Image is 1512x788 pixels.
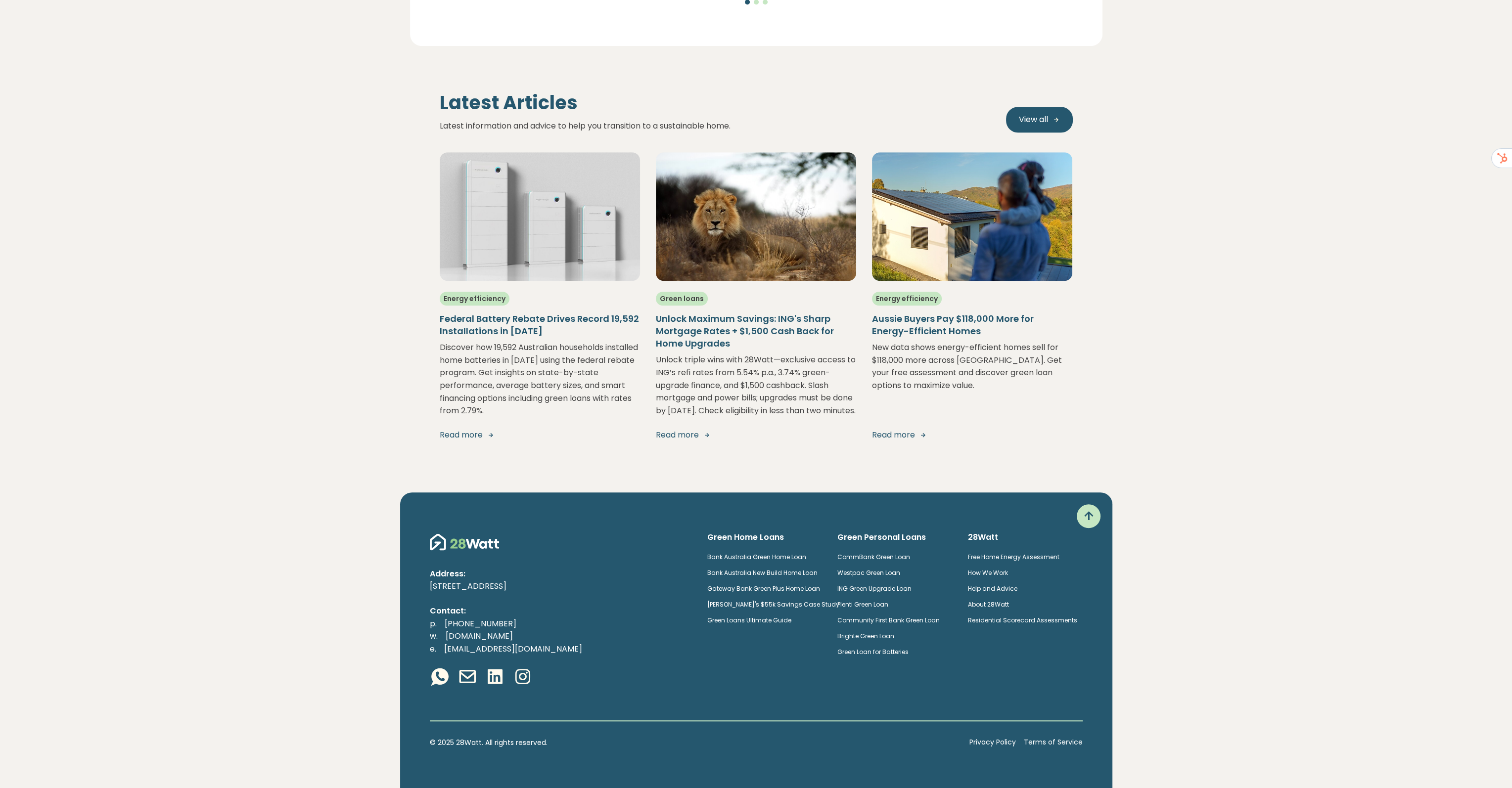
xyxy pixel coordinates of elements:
a: Green Loans Ultimate Guide [707,616,791,624]
h5: Unlock Maximum Savings: ING's Sharp Mortgage Rates + $1,500 Cash Back for Home Upgrades [656,312,856,350]
p: Unlock triple wins with 28Watt—exclusive access to ING’s refi rates from 5.54% p.a., 3.74% green-... [656,353,856,417]
a: View all [1006,107,1073,132]
h6: Green Home Loans [707,532,822,543]
span: p. [430,618,437,629]
a: Bank Australia New Build Home Loan [707,569,818,577]
a: About 28Watt [968,600,1009,609]
p: Discover how 19,592 Australian households installed home batteries in [DATE] using the federal re... [440,341,640,417]
h5: Federal Battery Rebate Drives Record 19,592 Installations in [DATE] [440,312,640,337]
a: Brighte Green Loan [837,632,894,640]
span: Energy efficiency [872,292,942,306]
p: New data shows energy-efficient homes sell for $118,000 more across [GEOGRAPHIC_DATA]. Get your f... [872,341,1072,417]
img: federal-battery-rebate-drives-record-19-592-installations-in-july-2025 [440,152,640,281]
span: View all [1019,114,1048,126]
a: Aussie Buyers Pay $118,000 More for Energy-Efficient Homes [872,305,1072,341]
p: [STREET_ADDRESS] [430,580,691,593]
a: Terms of Service [1024,737,1083,748]
h6: 28Watt [968,532,1083,543]
a: [PERSON_NAME]'s $55k Savings Case Study [707,600,839,609]
p: Address: [430,568,691,580]
a: Community First Bank Green Loan [837,616,940,624]
img: aussie-buyers-pay-118-000-more-for-energy-efficient-homes [872,152,1072,281]
span: Green loans [656,292,708,306]
a: Westpac Green Loan [837,569,900,577]
a: Gateway Bank Green Plus Home Loan [707,584,820,593]
a: Email [458,667,477,689]
p: © 2025 28Watt. All rights reserved. [430,737,962,748]
a: Help and Advice [968,584,1017,593]
a: How We Work [968,569,1008,577]
iframe: Chat Widget [1463,741,1512,788]
a: Residential Scorecard Assessments [968,616,1077,624]
span: w. [430,630,438,642]
p: Latest information and advice to help you transition to a sustainable home. [440,120,998,132]
a: Green Loan for Batteries [837,648,909,656]
a: Unlock Maximum Savings: ING's Sharp Mortgage Rates + $1,500 Cash Back for Home Upgrades [656,305,856,354]
a: Free Home Energy Assessment [968,553,1059,561]
a: Privacy Policy [969,737,1016,748]
h6: Green Personal Loans [837,532,952,543]
a: Read more [440,429,640,441]
a: Read more [872,429,1072,441]
h2: Latest Articles [440,91,998,114]
a: CommBank Green Loan [837,553,910,561]
a: Bank Australia Green Home Loan [707,553,806,561]
a: [PHONE_NUMBER] [437,618,524,629]
a: Federal Battery Rebate Drives Record 19,592 Installations in [DATE] [440,305,640,341]
img: 28Watt [430,532,499,552]
a: Read more [656,429,856,441]
a: [DOMAIN_NAME] [438,630,521,642]
a: [EMAIL_ADDRESS][DOMAIN_NAME] [436,643,590,655]
a: Whatsapp [430,667,450,689]
span: e. [430,643,436,655]
a: Linkedin [485,667,505,689]
a: Plenti Green Loan [837,600,888,609]
p: Contact: [430,605,691,617]
h5: Aussie Buyers Pay $118,000 More for Energy-Efficient Homes [872,312,1072,337]
img: ing-cashback-offer [656,152,856,281]
span: Energy efficiency [440,292,509,306]
a: ING Green Upgrade Loan [837,584,912,593]
a: Instagram [513,667,533,689]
